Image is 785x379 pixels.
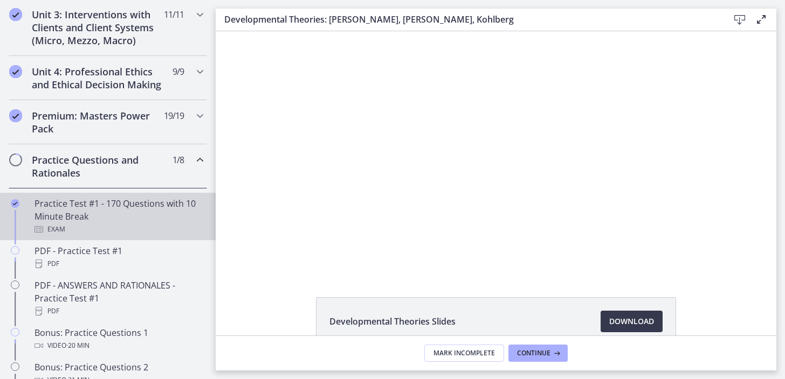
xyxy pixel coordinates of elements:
[35,223,203,236] div: Exam
[35,244,203,270] div: PDF - Practice Test #1
[173,153,184,166] span: 1 / 8
[601,311,663,332] a: Download
[424,345,504,362] button: Mark Incomplete
[9,8,22,21] i: Completed
[164,109,184,122] span: 19 / 19
[9,65,22,78] i: Completed
[216,31,776,272] iframe: Video Lesson
[329,315,456,328] span: Developmental Theories Slides
[508,345,568,362] button: Continue
[9,109,22,122] i: Completed
[164,8,184,21] span: 11 / 11
[32,109,163,135] h2: Premium: Masters Power Pack
[35,326,203,352] div: Bonus: Practice Questions 1
[32,65,163,91] h2: Unit 4: Professional Ethics and Ethical Decision Making
[32,8,163,47] h2: Unit 3: Interventions with Clients and Client Systems (Micro, Mezzo, Macro)
[35,339,203,352] div: Video
[224,13,712,26] h3: Developmental Theories: [PERSON_NAME], [PERSON_NAME], Kohlberg
[32,153,163,179] h2: Practice Questions and Rationales
[35,279,203,318] div: PDF - ANSWERS AND RATIONALES - Practice Test #1
[517,349,550,357] span: Continue
[66,339,89,352] span: · 20 min
[11,199,19,208] i: Completed
[609,315,654,328] span: Download
[35,197,203,236] div: Practice Test #1 - 170 Questions with 10 Minute Break
[35,257,203,270] div: PDF
[433,349,495,357] span: Mark Incomplete
[35,305,203,318] div: PDF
